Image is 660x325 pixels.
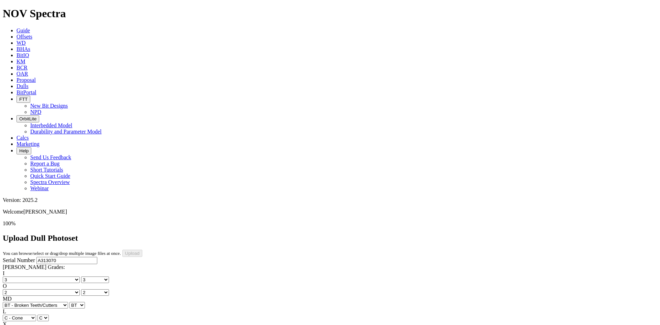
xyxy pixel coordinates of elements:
a: WD [16,40,26,46]
a: Quick Start Guide [30,173,70,179]
a: Offsets [16,34,32,40]
span: Help [19,148,29,153]
span: [PERSON_NAME] [23,209,67,215]
a: BitIQ [16,52,29,58]
a: Proposal [16,77,36,83]
label: O [3,283,7,289]
a: Interbedded Model [30,122,72,128]
a: Dulls [16,83,29,89]
a: Send Us Feedback [30,154,71,160]
label: I [3,270,4,276]
a: Webinar [30,185,49,191]
a: OAR [16,71,28,77]
a: Spectra Overview [30,179,70,185]
p: Welcome [3,209,657,215]
a: New Bit Designs [30,103,68,109]
h2: Upload Dull Photoset [3,234,657,243]
label: L [3,308,6,314]
h1: NOV Spectra [3,7,657,20]
span: FTT [19,97,27,102]
a: Durability and Parameter Model [30,129,102,134]
span: OrbitLite [19,116,36,121]
button: OrbitLite [16,115,39,122]
a: Calcs [16,135,29,141]
span: 100% [3,220,15,226]
label: MD [3,296,12,302]
a: Marketing [16,141,40,147]
input: Upload [122,250,142,257]
label: Serial Number [3,257,35,263]
small: You can browse/select or drag/drop multiple image files at once. [3,251,121,256]
div: Version: 2025.2 [3,197,657,203]
a: KM [16,58,25,64]
a: Report a Bug [30,161,59,166]
button: Help [16,147,31,154]
div: [PERSON_NAME] Grades: [3,264,657,270]
a: NPD [30,109,41,115]
a: BHAs [16,46,30,52]
a: Short Tutorials [30,167,63,173]
a: BCR [16,65,27,71]
a: BitPortal [16,89,36,95]
button: FTT [16,96,30,103]
a: Guide [16,28,30,33]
